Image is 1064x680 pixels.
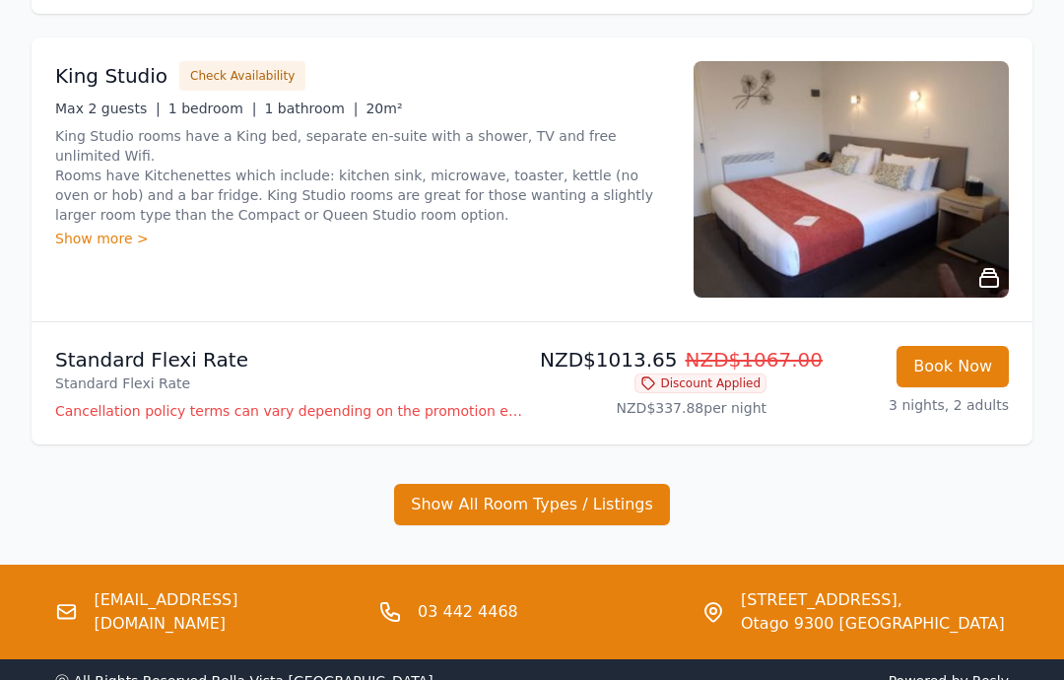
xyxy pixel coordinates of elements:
p: 3 nights, 2 adults [782,395,1009,415]
p: King Studio rooms have a King bed, separate en-suite with a shower, TV and free unlimited Wifi. R... [55,126,670,225]
a: 03 442 4468 [418,600,518,624]
span: 1 bathroom | [264,101,358,116]
p: Standard Flexi Rate [55,346,524,374]
span: Max 2 guests | [55,101,161,116]
p: NZD$1013.65 [540,346,766,374]
p: Cancellation policy terms can vary depending on the promotion employed and the time of stay of th... [55,401,524,421]
span: NZD$1067.00 [686,348,824,372]
p: Standard Flexi Rate [55,374,524,393]
div: Show more > [55,229,670,248]
span: [STREET_ADDRESS], [741,588,1005,612]
span: Otago 9300 [GEOGRAPHIC_DATA] [741,612,1005,636]
p: NZD$337.88 per night [540,398,766,418]
span: 1 bedroom | [168,101,257,116]
span: Discount Applied [634,374,766,393]
h3: King Studio [55,62,167,90]
span: 20m² [366,101,402,116]
button: Book Now [897,346,1009,387]
button: Show All Room Types / Listings [394,484,670,525]
a: [EMAIL_ADDRESS][DOMAIN_NAME] [94,588,363,636]
button: Check Availability [179,61,305,91]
